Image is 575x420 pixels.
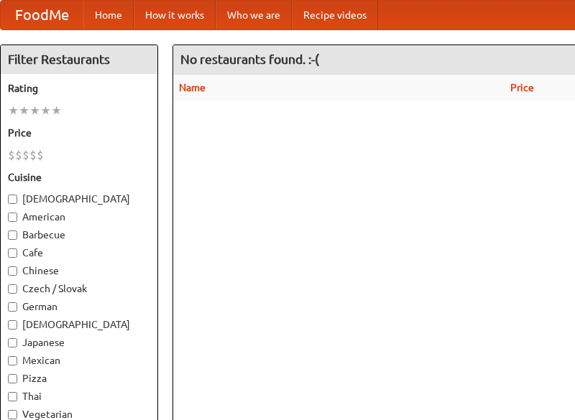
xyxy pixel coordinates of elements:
label: Chinese [8,263,150,278]
label: Cafe [8,246,150,260]
li: $ [8,147,15,163]
input: German [8,302,17,312]
h5: Price [8,126,150,140]
label: [DEMOGRAPHIC_DATA] [8,192,150,206]
input: Thai [8,392,17,401]
label: Czech / Slovak [8,281,150,296]
a: Recipe videos [292,1,378,29]
h5: Cuisine [8,170,150,185]
label: Thai [8,389,150,403]
h4: Filter Restaurants [1,45,157,74]
a: FoodMe [1,1,83,29]
a: How it works [134,1,216,29]
label: [DEMOGRAPHIC_DATA] [8,317,150,332]
input: Cafe [8,248,17,258]
li: $ [37,147,44,163]
label: Mexican [8,353,150,368]
h5: Rating [8,81,150,95]
li: $ [29,147,37,163]
a: Home [83,1,134,29]
input: Czech / Slovak [8,284,17,294]
input: Chinese [8,266,17,276]
a: Name [179,82,206,93]
li: ★ [51,103,62,118]
label: Pizza [8,371,150,386]
label: American [8,210,150,224]
label: German [8,299,150,314]
input: Vegetarian [8,410,17,419]
li: ★ [8,103,19,118]
li: $ [15,147,22,163]
input: [DEMOGRAPHIC_DATA] [8,195,17,204]
li: ★ [19,103,29,118]
input: [DEMOGRAPHIC_DATA] [8,320,17,330]
input: Mexican [8,356,17,365]
li: ★ [29,103,40,118]
ng-pluralize: No restaurants found. :-( [180,52,319,66]
li: ★ [40,103,51,118]
input: Japanese [8,338,17,347]
label: Barbecue [8,228,150,242]
input: Pizza [8,374,17,383]
input: American [8,213,17,222]
li: $ [22,147,29,163]
a: Price [510,82,534,93]
label: Japanese [8,335,150,350]
a: Who we are [216,1,292,29]
input: Barbecue [8,230,17,240]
